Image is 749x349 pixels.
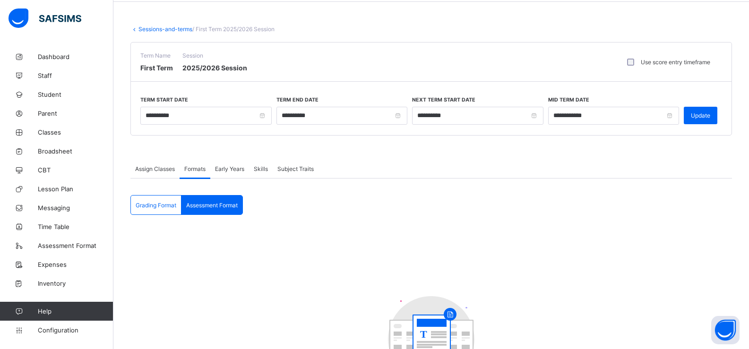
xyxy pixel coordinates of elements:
[38,110,113,117] span: Parent
[140,64,173,72] span: First Term
[182,52,247,59] span: Session
[38,128,113,136] span: Classes
[38,223,113,230] span: Time Table
[38,185,113,193] span: Lesson Plan
[277,165,314,172] span: Subject Traits
[691,112,710,119] span: Update
[38,326,113,334] span: Configuration
[420,328,427,340] tspan: T
[138,26,192,33] a: Sessions-and-terms
[184,165,206,172] span: Formats
[9,9,81,28] img: safsims
[136,202,176,209] span: Grading Format
[38,307,113,315] span: Help
[140,52,173,59] span: Term Name
[548,97,589,103] label: Mid Term Date
[38,242,113,249] span: Assessment Format
[215,165,244,172] span: Early Years
[140,97,188,103] label: Term Start Date
[192,26,275,33] span: / First Term 2025/2026 Session
[186,202,238,209] span: Assessment Format
[38,204,113,212] span: Messaging
[276,97,319,103] label: Term End Date
[412,97,475,103] label: Next Term Start Date
[135,165,175,172] span: Assign Classes
[711,316,740,344] button: Open asap
[254,165,268,172] span: Skills
[38,53,113,60] span: Dashboard
[38,147,113,155] span: Broadsheet
[38,166,113,174] span: CBT
[38,280,113,287] span: Inventory
[38,261,113,268] span: Expenses
[38,91,113,98] span: Student
[641,59,710,66] label: Use score entry timeframe
[182,64,247,72] span: 2025/2026 Session
[38,72,113,79] span: Staff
